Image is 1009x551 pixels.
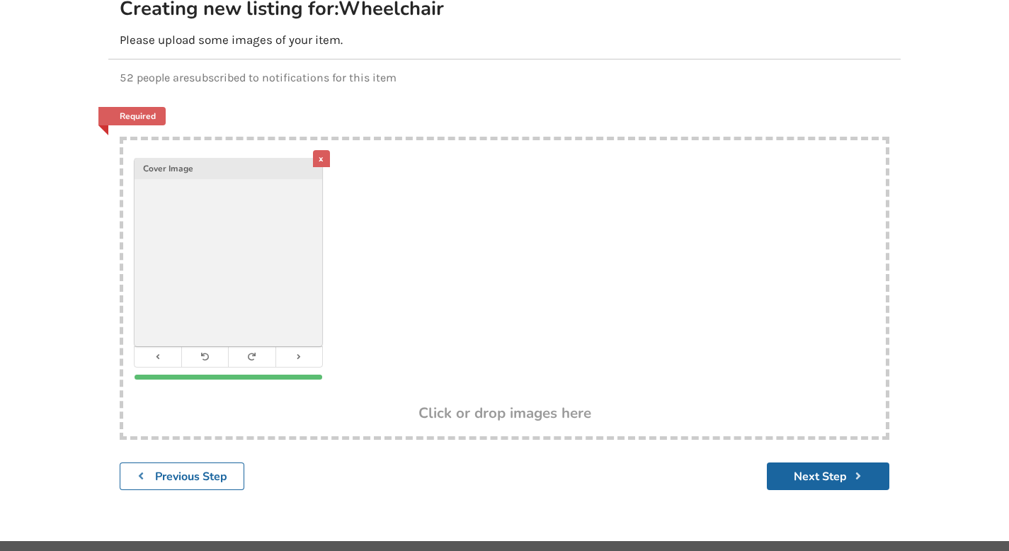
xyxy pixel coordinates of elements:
button: Rotates image right [228,347,275,366]
div: Remove the image [313,150,330,167]
a: Required [98,107,166,125]
b: Previous Step [155,469,227,484]
h3: Click or drop images here [418,404,591,422]
button: Previous Step [120,462,244,490]
button: Rotates image left [181,347,229,366]
div: Cover Image [135,158,322,179]
img: f3b3fc6a-d726-4e86-b766-fc6596ef4582 [135,159,322,346]
p: Please upload some images of your item. [120,33,889,47]
button: Next Step [767,462,889,490]
button: Changes order of image [135,347,181,366]
button: Changes order of image [275,347,323,366]
p: 52 people are subscribed to notifications for this item [120,71,889,84]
